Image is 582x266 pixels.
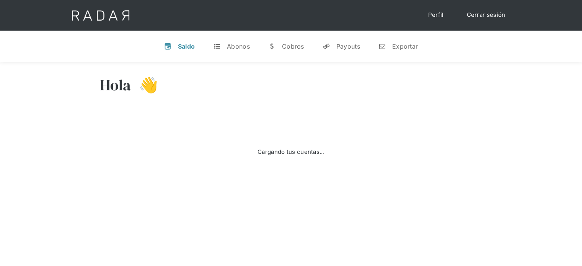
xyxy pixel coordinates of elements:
div: Cargando tus cuentas... [258,148,324,157]
div: Exportar [392,42,418,50]
div: Saldo [178,42,195,50]
h3: 👋 [131,75,158,95]
a: Cerrar sesión [459,8,513,23]
div: t [213,42,221,50]
div: n [378,42,386,50]
div: w [268,42,276,50]
div: Payouts [336,42,360,50]
h3: Hola [100,75,131,95]
div: y [323,42,330,50]
a: Perfil [421,8,452,23]
div: v [164,42,172,50]
div: Abonos [227,42,250,50]
div: Cobros [282,42,304,50]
